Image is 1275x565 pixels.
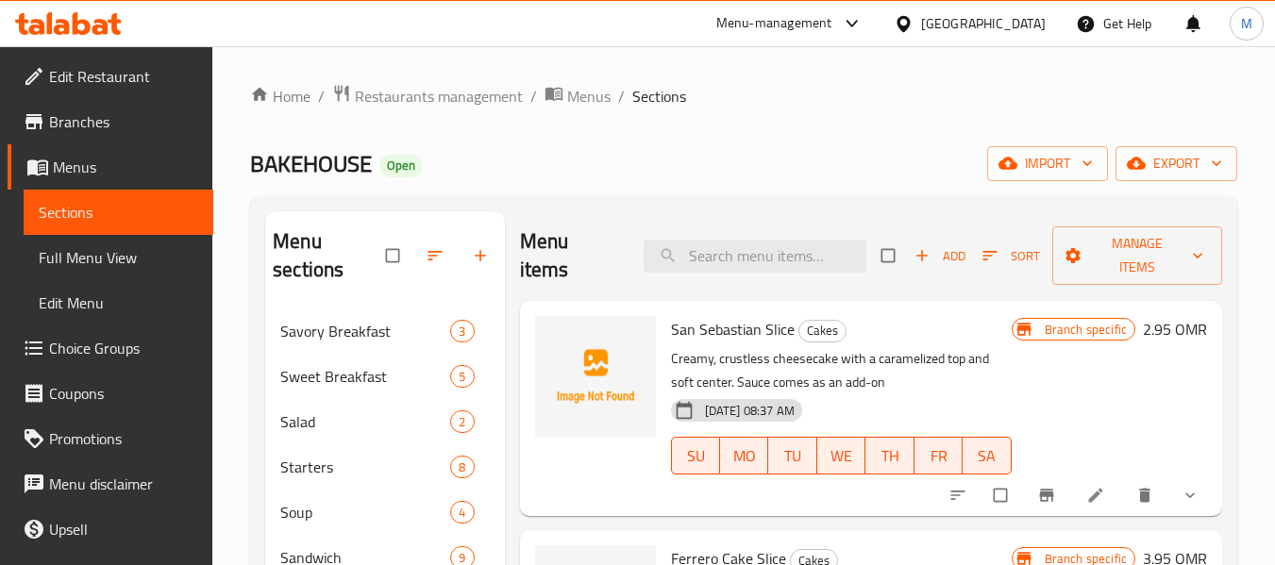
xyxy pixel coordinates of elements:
[39,201,198,224] span: Sections
[970,241,1052,271] span: Sort items
[910,241,970,271] span: Add item
[1067,232,1207,279] span: Manage items
[280,365,450,388] div: Sweet Breakfast
[873,442,906,470] span: TH
[355,85,523,108] span: Restaurants management
[49,65,198,88] span: Edit Restaurant
[1241,13,1252,34] span: M
[914,245,965,267] span: Add
[618,85,625,108] li: /
[1037,321,1134,339] span: Branch specific
[1052,226,1222,285] button: Manage items
[8,144,213,190] a: Menus
[987,146,1108,181] button: import
[632,85,686,108] span: Sections
[910,241,970,271] button: Add
[280,320,450,342] span: Savory Breakfast
[545,84,611,108] a: Menus
[963,437,1011,474] button: SA
[982,245,1040,267] span: Sort
[671,437,720,474] button: SU
[280,410,450,433] span: Salad
[450,501,474,523] div: items
[8,461,213,507] a: Menu disclaimer
[24,280,213,325] a: Edit Menu
[671,347,1012,394] p: Creamy, crustless cheesecake with a caramelized top and soft center. Sauce comes as an add-on
[250,142,372,185] span: BAKEHOUSE
[1002,152,1093,175] span: import
[720,437,768,474] button: MO
[318,85,325,108] li: /
[768,437,816,474] button: TU
[451,458,473,476] span: 8
[1131,152,1222,175] span: export
[49,337,198,359] span: Choice Groups
[250,84,1237,108] nav: breadcrumb
[273,227,385,284] h2: Menu sections
[914,437,963,474] button: FR
[1026,474,1071,516] button: Branch-specific-item
[978,241,1045,271] button: Sort
[1143,316,1207,342] h6: 2.95 OMR
[716,12,832,35] div: Menu-management
[1169,474,1215,516] button: show more
[39,291,198,314] span: Edit Menu
[728,442,761,470] span: MO
[49,518,198,540] span: Upsell
[265,399,504,444] div: Salad2
[49,110,198,133] span: Branches
[450,365,474,388] div: items
[8,416,213,461] a: Promotions
[1124,474,1169,516] button: delete
[697,402,802,420] span: [DATE] 08:37 AM
[379,158,423,174] span: Open
[776,442,809,470] span: TU
[870,238,910,274] span: Select section
[520,227,622,284] h2: Menu items
[535,316,656,437] img: San Sebastian Slice
[24,190,213,235] a: Sections
[1116,146,1237,181] button: export
[280,456,450,478] span: Starters
[937,474,982,516] button: sort-choices
[451,413,473,431] span: 2
[24,235,213,280] a: Full Menu View
[49,473,198,495] span: Menu disclaimer
[280,501,450,523] span: Soup
[451,504,473,522] span: 4
[451,323,473,341] span: 3
[265,308,504,354] div: Savory Breakfast3
[865,437,914,474] button: TH
[567,85,611,108] span: Menus
[53,156,198,178] span: Menus
[450,320,474,342] div: items
[982,477,1022,513] span: Select to update
[1086,486,1109,505] a: Edit menu item
[817,437,865,474] button: WE
[671,315,795,343] span: San Sebastian Slice
[679,442,713,470] span: SU
[644,240,866,273] input: search
[49,382,198,405] span: Coupons
[798,320,847,342] div: Cakes
[921,13,1046,34] div: [GEOGRAPHIC_DATA]
[49,427,198,450] span: Promotions
[530,85,537,108] li: /
[39,246,198,269] span: Full Menu View
[799,320,846,341] span: Cakes
[825,442,858,470] span: WE
[970,442,1003,470] span: SA
[451,368,473,386] span: 5
[922,442,955,470] span: FR
[8,371,213,416] a: Coupons
[8,507,213,552] a: Upsell
[8,54,213,99] a: Edit Restaurant
[265,354,504,399] div: Sweet Breakfast5
[250,85,310,108] a: Home
[450,456,474,478] div: items
[450,410,474,433] div: items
